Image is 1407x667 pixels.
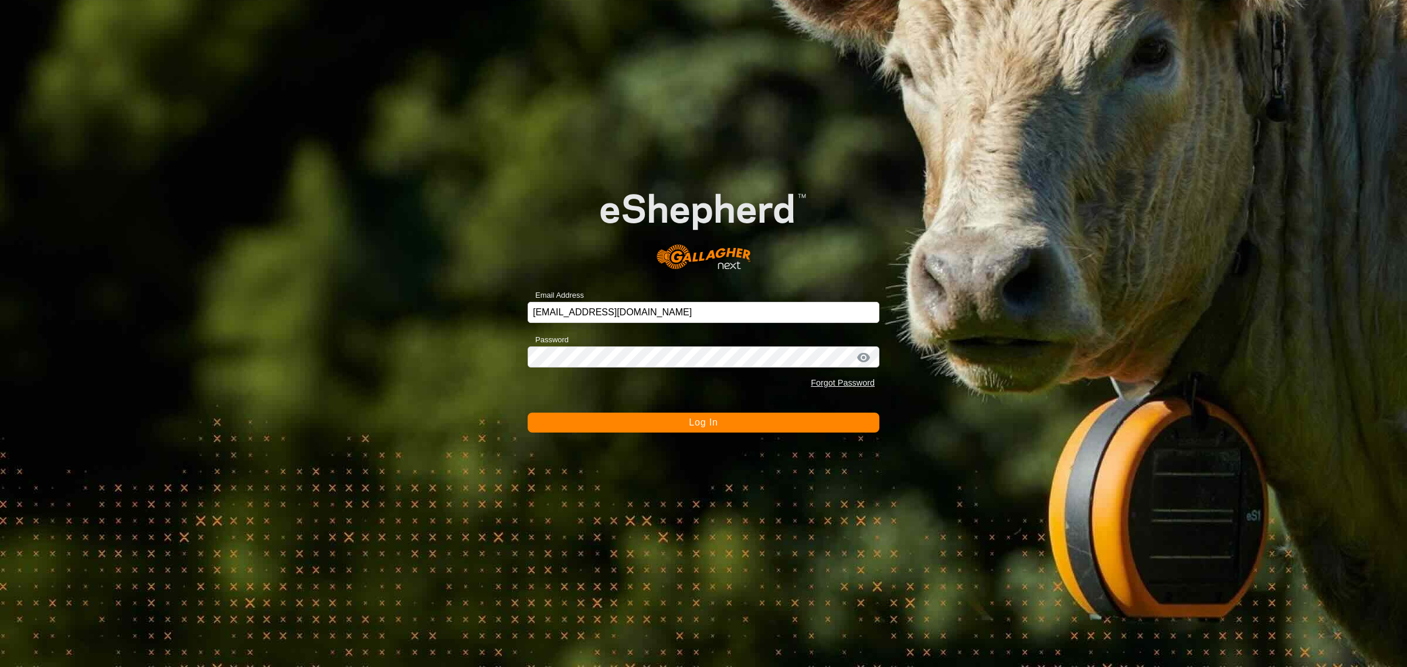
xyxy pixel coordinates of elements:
span: Log In [689,417,718,427]
img: E-shepherd Logo [563,164,844,284]
a: Forgot Password [811,378,875,387]
label: Email Address [528,290,584,301]
label: Password [528,334,569,346]
button: Log In [528,413,879,433]
input: Email Address [528,302,879,323]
